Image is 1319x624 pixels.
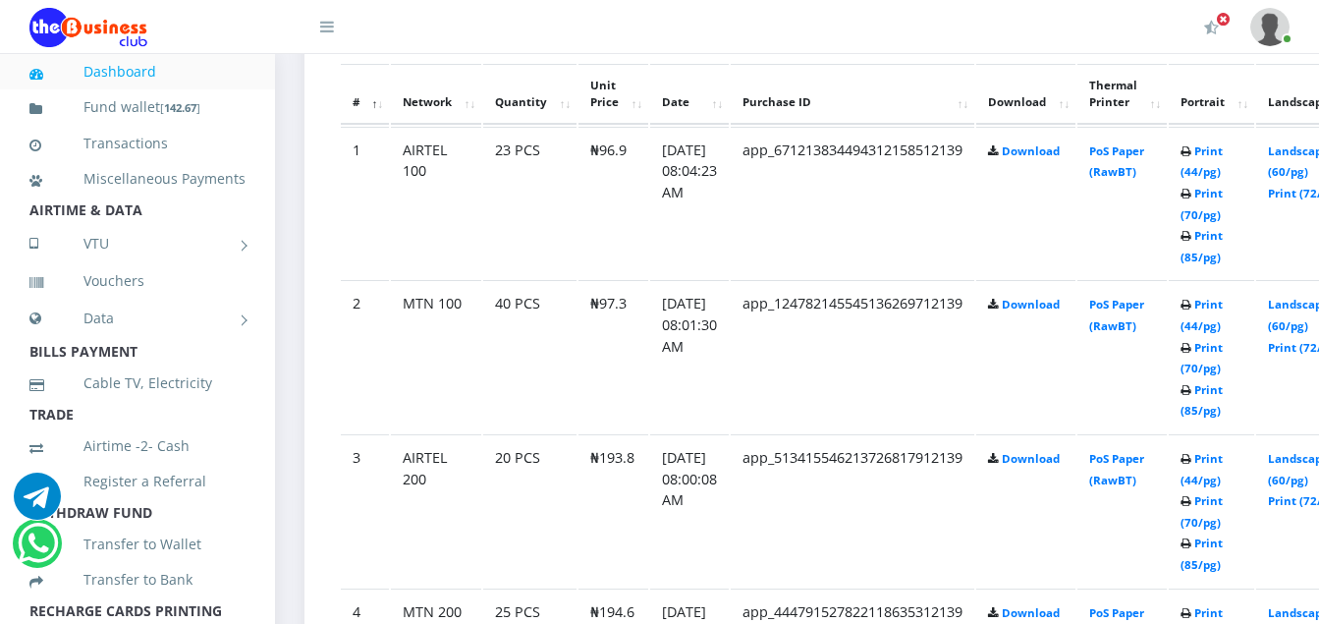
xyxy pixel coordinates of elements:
td: 3 [341,434,389,587]
td: MTN 100 [391,280,481,432]
td: [DATE] 08:01:30 AM [650,280,729,432]
th: Download: activate to sort column ascending [976,64,1075,125]
a: Data [29,294,246,343]
span: Activate Your Membership [1216,12,1231,27]
a: Airtime -2- Cash [29,424,246,469]
td: [DATE] 08:00:08 AM [650,434,729,587]
th: Network: activate to sort column ascending [391,64,481,125]
td: ₦96.9 [578,127,648,279]
img: Logo [29,8,147,47]
th: Unit Price: activate to sort column ascending [578,64,648,125]
a: Print (44/pg) [1181,297,1223,333]
td: 2 [341,280,389,432]
img: User [1250,8,1290,46]
td: 1 [341,127,389,279]
a: Download [1002,297,1060,312]
td: [DATE] 08:04:23 AM [650,127,729,279]
td: 23 PCS [483,127,577,279]
a: Print (44/pg) [1181,143,1223,180]
td: AIRTEL 200 [391,434,481,587]
th: Thermal Printer: activate to sort column ascending [1077,64,1167,125]
i: Activate Your Membership [1204,20,1219,35]
td: app_513415546213726817912139 [731,434,974,587]
a: Cable TV, Electricity [29,361,246,406]
a: Register a Referral [29,459,246,504]
a: Download [1002,605,1060,620]
small: [ ] [160,100,200,115]
a: Transfer to Wallet [29,522,246,567]
td: app_124782145545136269712139 [731,280,974,432]
a: Download [1002,451,1060,466]
a: Print (70/pg) [1181,493,1223,530]
td: ₦97.3 [578,280,648,432]
a: Print (70/pg) [1181,186,1223,222]
a: Chat for support [18,535,58,567]
a: Print (85/pg) [1181,382,1223,419]
a: Print (85/pg) [1181,228,1223,264]
th: Quantity: activate to sort column ascending [483,64,577,125]
a: VTU [29,219,246,268]
a: Transactions [29,121,246,166]
a: Vouchers [29,258,246,304]
a: Chat for support [14,487,61,520]
a: Print (44/pg) [1181,451,1223,487]
a: PoS Paper (RawBT) [1089,297,1144,333]
b: 142.67 [164,100,196,115]
a: Dashboard [29,49,246,94]
td: 40 PCS [483,280,577,432]
th: Portrait: activate to sort column ascending [1169,64,1254,125]
a: Download [1002,143,1060,158]
a: PoS Paper (RawBT) [1089,451,1144,487]
th: Purchase ID: activate to sort column ascending [731,64,974,125]
a: Miscellaneous Payments [29,156,246,201]
td: ₦193.8 [578,434,648,587]
th: Date: activate to sort column ascending [650,64,729,125]
td: 20 PCS [483,434,577,587]
td: app_671213834494312158512139 [731,127,974,279]
th: #: activate to sort column descending [341,64,389,125]
a: Transfer to Bank [29,557,246,602]
td: AIRTEL 100 [391,127,481,279]
a: Print (70/pg) [1181,340,1223,376]
a: Fund wallet[142.67] [29,85,246,131]
a: PoS Paper (RawBT) [1089,143,1144,180]
a: Print (85/pg) [1181,536,1223,572]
